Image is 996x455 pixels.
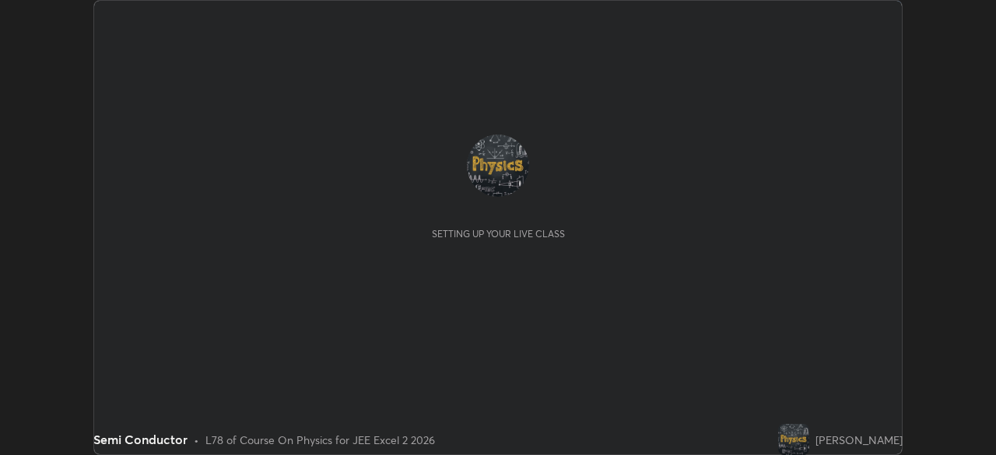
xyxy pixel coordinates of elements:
div: Setting up your live class [432,228,565,240]
div: L78 of Course On Physics for JEE Excel 2 2026 [205,432,435,448]
div: [PERSON_NAME] [815,432,903,448]
img: 06912f4de0e0415f89b55fa2d261602c.jpg [778,424,809,455]
div: • [194,432,199,448]
img: 06912f4de0e0415f89b55fa2d261602c.jpg [467,135,529,197]
div: Semi Conductor [93,430,188,449]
